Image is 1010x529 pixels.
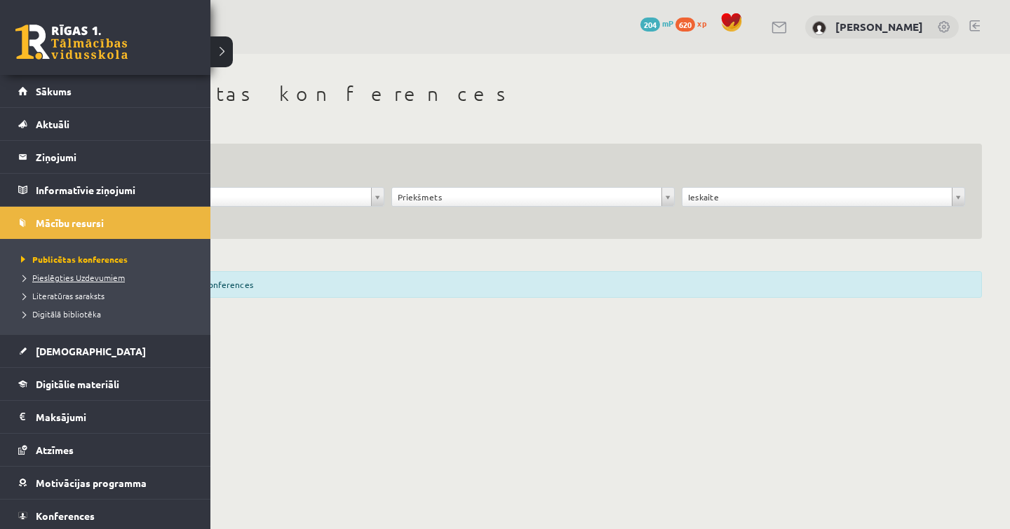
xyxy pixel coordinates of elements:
a: Mācību resursi [18,207,193,239]
a: Klase [102,188,384,206]
span: Pieslēgties Uzdevumiem [18,272,125,283]
legend: Ziņojumi [36,141,193,173]
span: Atzīmes [36,444,74,456]
a: Ieskaite [682,188,964,206]
a: Informatīvie ziņojumi [18,174,193,206]
img: Gustavs Lapsa [812,21,826,35]
a: Motivācijas programma [18,467,193,499]
span: Konferences [36,509,95,522]
a: 620 xp [675,18,713,29]
span: Aktuāli [36,118,69,130]
legend: Maksājumi [36,401,193,433]
span: Sākums [36,85,72,97]
span: Ieskaite [688,188,946,206]
span: xp [697,18,706,29]
span: Publicētas konferences [18,254,128,265]
span: Literatūras saraksts [18,290,105,301]
a: Rīgas 1. Tālmācības vidusskola [15,25,128,60]
h1: Publicētas konferences [84,82,982,106]
a: Atzīmes [18,434,193,466]
span: Priekšmets [398,188,656,206]
a: Aktuāli [18,108,193,140]
a: Digitālā bibliotēka [18,308,196,320]
a: 204 mP [640,18,673,29]
span: Digitālie materiāli [36,378,119,390]
span: Mācību resursi [36,217,104,229]
h3: Filtrs: [101,160,948,179]
span: 620 [675,18,695,32]
a: Publicētas konferences [18,253,196,266]
a: [PERSON_NAME] [835,20,923,34]
span: 204 [640,18,660,32]
a: Digitālie materiāli [18,368,193,400]
a: [DEMOGRAPHIC_DATA] [18,335,193,367]
div: Izvēlies filtrus, lai apskatītu konferences [84,271,982,298]
a: Maksājumi [18,401,193,433]
span: Motivācijas programma [36,476,147,489]
span: mP [662,18,673,29]
a: Ziņojumi [18,141,193,173]
a: Priekšmets [392,188,674,206]
span: [DEMOGRAPHIC_DATA] [36,345,146,357]
a: Pieslēgties Uzdevumiem [18,271,196,284]
span: Digitālā bibliotēka [18,308,101,320]
a: Sākums [18,75,193,107]
a: Literatūras saraksts [18,289,196,302]
legend: Informatīvie ziņojumi [36,174,193,206]
span: Klase [107,188,365,206]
